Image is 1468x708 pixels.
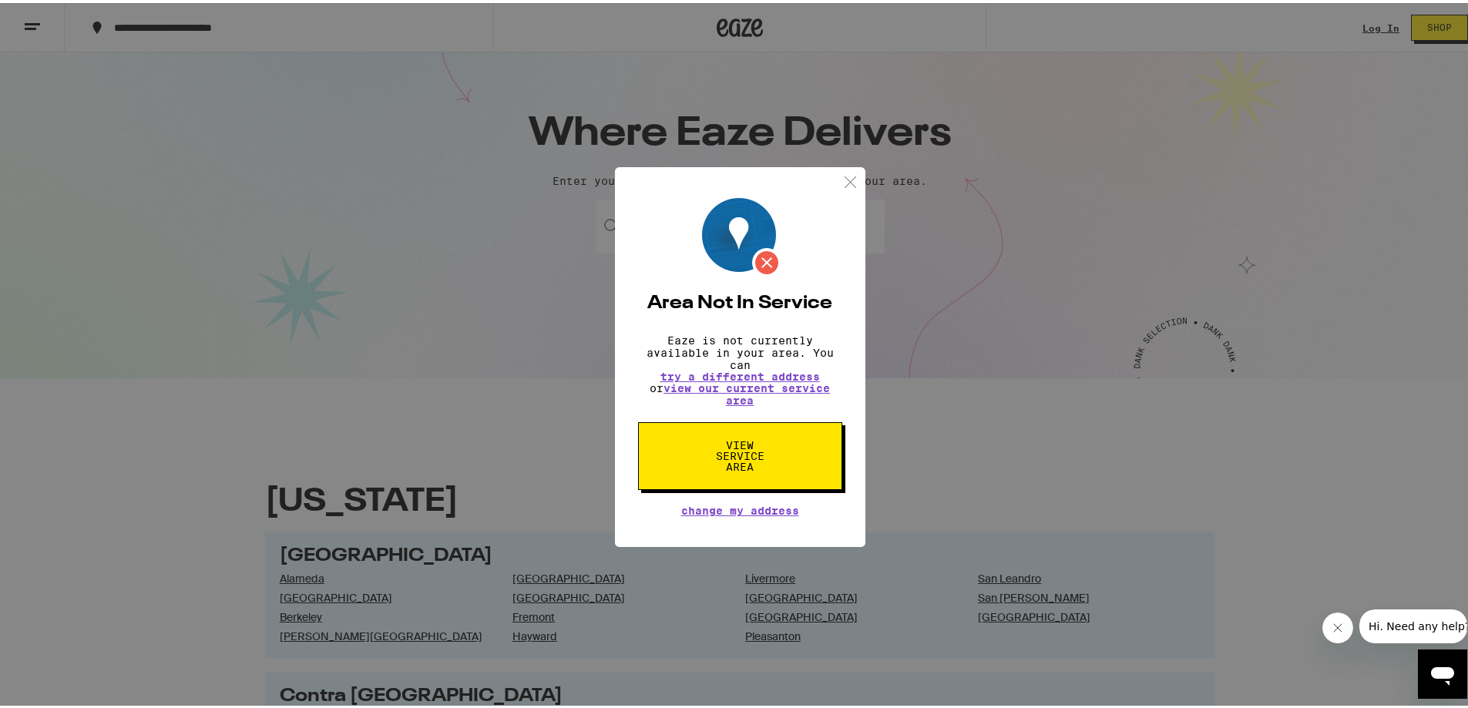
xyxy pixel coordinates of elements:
iframe: Button to launch messaging window [1418,646,1467,696]
span: Hi. Need any help? [9,11,111,23]
a: View Service Area [638,436,842,448]
button: Change My Address [681,502,799,513]
span: View Service Area [700,437,780,469]
p: Eaze is not currently available in your area. You can or [638,331,842,404]
button: View Service Area [638,419,842,487]
iframe: Close message [1322,609,1353,640]
img: close.svg [841,169,860,189]
iframe: Message from company [1359,606,1467,640]
img: Location [702,195,781,274]
a: view our current service area [663,379,830,404]
h2: Area Not In Service [638,291,842,310]
button: try a different address [660,368,820,379]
